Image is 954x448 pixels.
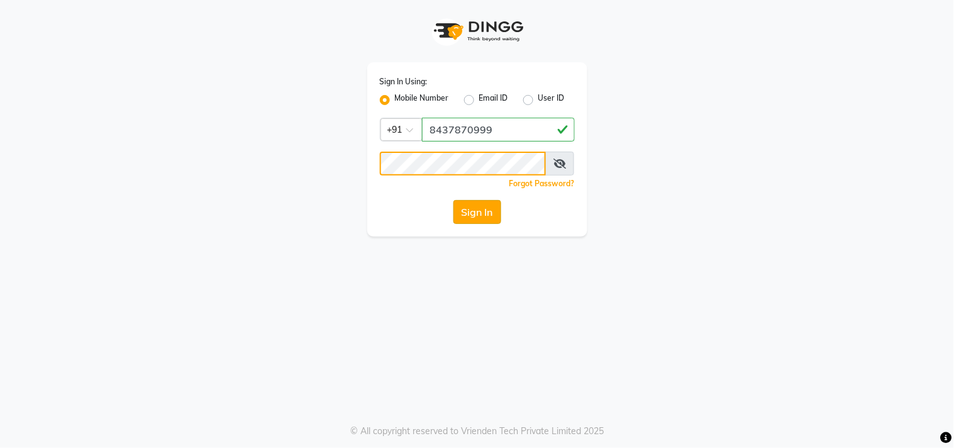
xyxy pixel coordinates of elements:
a: Forgot Password? [509,179,575,188]
input: Username [422,118,575,142]
label: Mobile Number [395,92,449,108]
img: logo1.svg [427,13,528,50]
input: Username [380,152,546,176]
label: User ID [538,92,565,108]
label: Email ID [479,92,508,108]
button: Sign In [453,200,501,224]
label: Sign In Using: [380,76,428,87]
